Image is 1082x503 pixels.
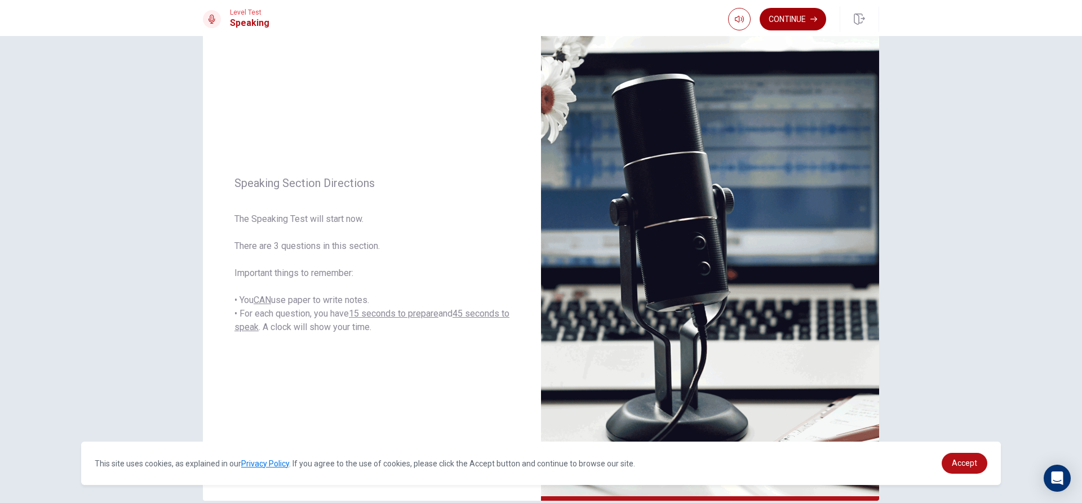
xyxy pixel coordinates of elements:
u: 15 seconds to prepare [349,308,438,319]
a: dismiss cookie message [942,453,987,474]
a: Privacy Policy [241,459,289,468]
span: The Speaking Test will start now. There are 3 questions in this section. Important things to reme... [234,212,509,334]
span: Level Test [230,8,269,16]
u: CAN [254,295,271,305]
span: This site uses cookies, as explained in our . If you agree to the use of cookies, please click th... [95,459,635,468]
img: speaking intro [541,10,879,501]
span: Speaking Section Directions [234,176,509,190]
span: Accept [952,459,977,468]
h1: Speaking [230,16,269,30]
div: Open Intercom Messenger [1044,465,1071,492]
button: Continue [760,8,826,30]
div: cookieconsent [81,442,1001,485]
